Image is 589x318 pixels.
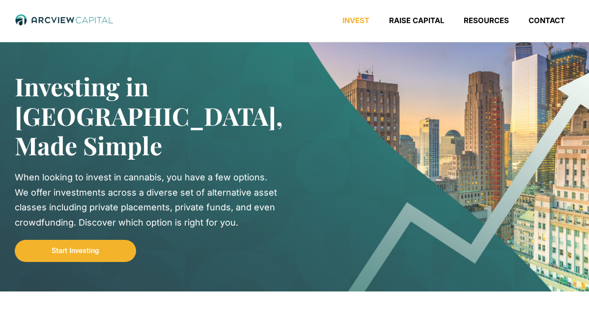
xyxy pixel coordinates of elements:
a: Contact [519,16,575,26]
div: When looking to invest in cannabis, you have a few options. We offer investments across a diverse... [15,170,280,230]
a: Invest [333,16,379,26]
a: Start Investing [15,240,136,262]
a: Raise Capital [379,16,454,26]
span: Start Investing [52,247,99,255]
a: Resources [454,16,519,26]
h2: Investing in [GEOGRAPHIC_DATA], Made Simple [15,72,265,160]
